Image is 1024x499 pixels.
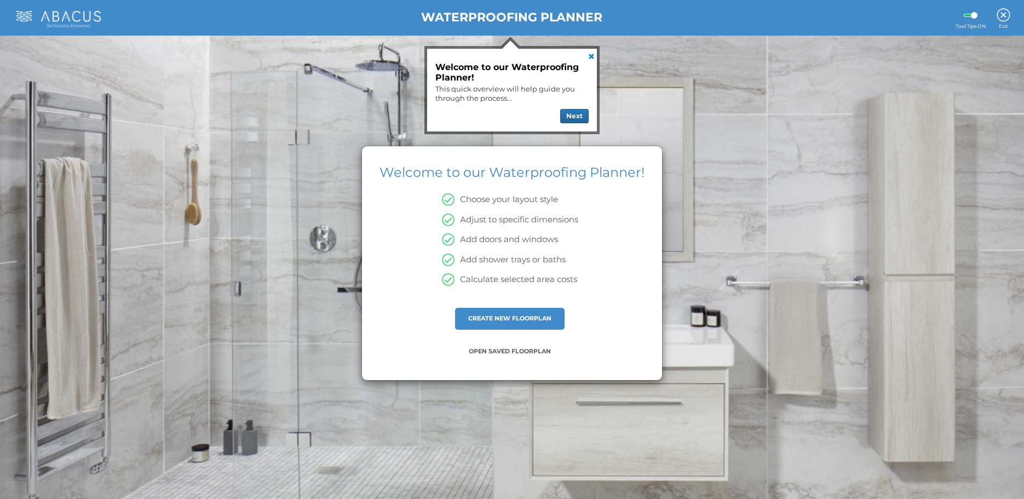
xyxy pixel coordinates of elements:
img: green-tick-icon.png [442,254,455,266]
span: Tool Tips ON [956,23,986,30]
p: Add shower trays or baths [455,254,566,265]
span: Exit [997,23,1010,30]
a: OPEN SAVED FLOORPLAN [469,347,551,355]
p: Choose your layout style [455,193,558,205]
a: Close [584,49,597,62]
img: green-tick-icon.png [442,193,455,206]
img: Exit [997,8,1010,22]
h1: WATERPROOFING PLANNER [185,11,840,24]
img: green-tick-icon.png [442,273,455,286]
p: Add doors and windows [455,233,558,245]
button: Next [560,109,589,123]
img: green-tick-icon.png [442,233,455,246]
h1: Welcome to our Waterproofing Planner! [370,165,654,180]
div: This quick overview will help guide you through the process... [435,80,589,103]
h3: Welcome to our Waterproofing Planner! [435,62,580,83]
p: Adjust to specific dimensions [455,214,578,225]
p: Calculate selected area costs [455,273,577,285]
a: Exit [997,3,1010,28]
a: CREATE NEW FLOORPLAN [468,314,551,322]
label: Guide [964,14,977,17]
img: green-tick-icon.png [442,214,455,226]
